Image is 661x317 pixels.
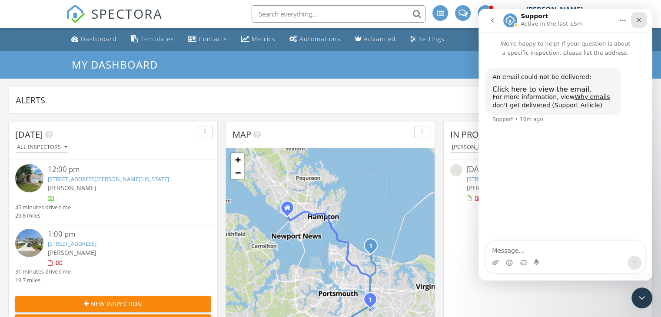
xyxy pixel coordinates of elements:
a: Zoom out [231,166,244,179]
a: Templates [127,31,178,47]
a: Advanced [351,31,399,47]
img: The Best Home Inspection Software - Spectora [66,4,85,23]
span: [PERSON_NAME] [466,184,515,192]
a: Contacts [185,31,231,47]
div: 5726 Brandon Blvd, Virginia Beach, VA 23464 [370,299,375,304]
a: SPECTORA [66,12,163,30]
div: 12:00 pm [48,164,195,175]
a: [STREET_ADDRESS] [466,175,515,183]
div: All Inspectors [17,144,67,150]
div: Advanced [364,35,396,43]
span: [PERSON_NAME] [48,184,96,192]
span: [DATE] [15,129,43,140]
div: Contacts [199,35,227,43]
div: Metrics [252,35,276,43]
div: 19.7 miles [15,276,71,284]
div: 45 minutes drive time [15,203,71,211]
div: 37 Franklin Rd, Newport News VA 23601 [287,208,292,213]
div: Settings [419,35,445,43]
div: Dashboard [81,35,117,43]
span: SPECTORA [91,4,163,23]
input: Search everything... [252,5,425,23]
div: Automations [299,35,341,43]
button: New Inspection [15,296,211,312]
iframe: Intercom live chat [631,287,652,308]
div: 1:00 pm [48,229,195,240]
span: In Progress [450,129,505,140]
div: Alerts [16,94,633,106]
a: Zoom in [231,153,244,166]
iframe: Intercom live chat [478,9,652,281]
img: streetview [450,164,462,176]
span: New Inspection [91,299,142,308]
a: My Dashboard [72,57,165,72]
div: 29.8 miles [15,211,71,220]
a: Dashboard [68,31,120,47]
i: 1 [369,297,372,303]
div: Templates [140,35,174,43]
a: Automations (Basic) [286,31,344,47]
div: [PERSON_NAME] [526,5,583,14]
a: [DATE] 8:30 am [STREET_ADDRESS] [PERSON_NAME] [450,164,646,203]
a: Settings [406,31,448,47]
a: 1:00 pm [STREET_ADDRESS] [PERSON_NAME] 31 minutes drive time 19.7 miles [15,229,211,284]
div: [PERSON_NAME] [452,144,502,150]
a: 12:00 pm [STREET_ADDRESS][PERSON_NAME][US_STATE] [PERSON_NAME] 45 minutes drive time 29.8 miles [15,164,211,220]
img: streetview [15,229,43,257]
i: 1 [369,243,372,249]
div: 31 minutes drive time [15,267,71,276]
a: Metrics [238,31,279,47]
a: [STREET_ADDRESS][PERSON_NAME][US_STATE] [48,175,169,183]
div: [DATE] 8:30 am [466,164,629,175]
a: [STREET_ADDRESS] [48,240,96,248]
span: Map [233,129,251,140]
button: All Inspectors [15,142,69,153]
button: [PERSON_NAME] [450,142,504,153]
img: 9399731%2Freports%2F0056f2c3-4697-4b40-9ee7-c85f36dcc62b%2Fcover_photos%2FKKRaU4iJxpwCpaHBAwXb%2F... [15,164,43,192]
div: 9558 20th Bay St, Norfolk, VA 23518 [371,245,376,251]
span: [PERSON_NAME] [48,248,96,257]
